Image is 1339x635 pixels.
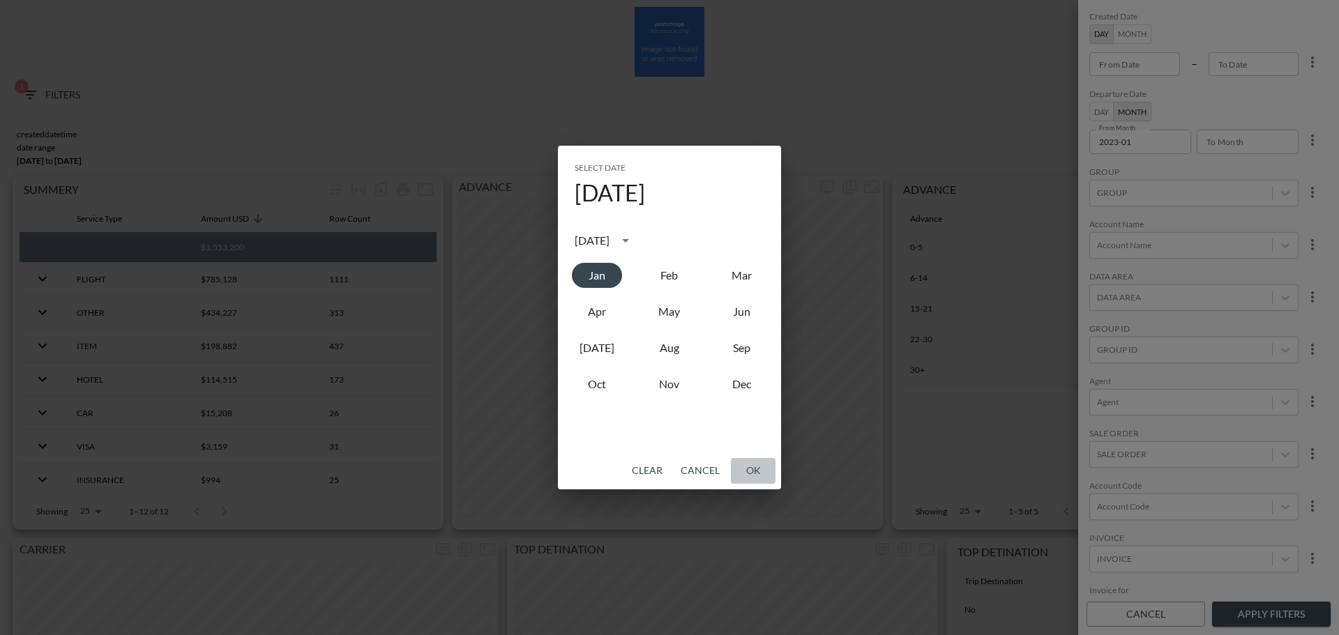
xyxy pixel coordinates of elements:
[644,372,695,397] button: November
[572,372,622,397] button: October
[717,335,767,360] button: September
[575,157,626,179] span: Select date
[572,263,622,288] button: January
[731,458,776,484] button: OK
[614,229,637,252] button: calendar view is open, switch to year view
[625,458,669,484] button: Clear
[675,458,725,484] button: Cancel
[575,179,645,207] h4: [DATE]
[644,299,695,324] button: May
[717,299,767,324] button: June
[572,299,622,324] button: April
[644,335,695,360] button: August
[572,335,622,360] button: July
[575,232,610,249] div: [DATE]
[644,263,695,288] button: February
[717,372,767,397] button: December
[717,263,767,288] button: March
